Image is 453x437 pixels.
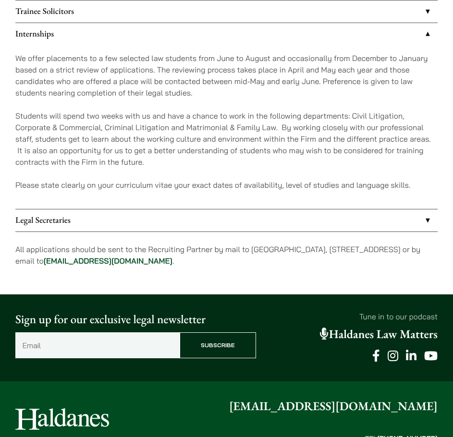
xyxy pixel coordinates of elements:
p: We offer placements to a few selected law students from June to August and occasionally from Dece... [15,52,438,98]
p: Sign up for our exclusive legal newsletter [15,311,256,328]
p: Students will spend two weeks with us and have a chance to work in the following departments: Civ... [15,110,438,168]
input: Email [15,332,180,358]
p: Please state clearly on your curriculum vitae your exact dates of availability, level of studies ... [15,179,438,191]
p: All applications should be sent to the Recruiting Partner by mail to [GEOGRAPHIC_DATA], [STREET_A... [15,243,438,267]
input: Subscribe [180,332,256,358]
a: Legal Secretaries [15,209,438,231]
img: Logo of Haldanes [15,408,109,430]
a: Haldanes Law Matters [320,327,438,342]
a: Trainee Solicitors [15,0,438,23]
p: Tune in to our podcast [269,311,438,322]
div: Internships [15,45,438,208]
a: [EMAIL_ADDRESS][DOMAIN_NAME] [229,399,438,414]
a: Internships [15,23,438,45]
a: [EMAIL_ADDRESS][DOMAIN_NAME] [44,256,172,266]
